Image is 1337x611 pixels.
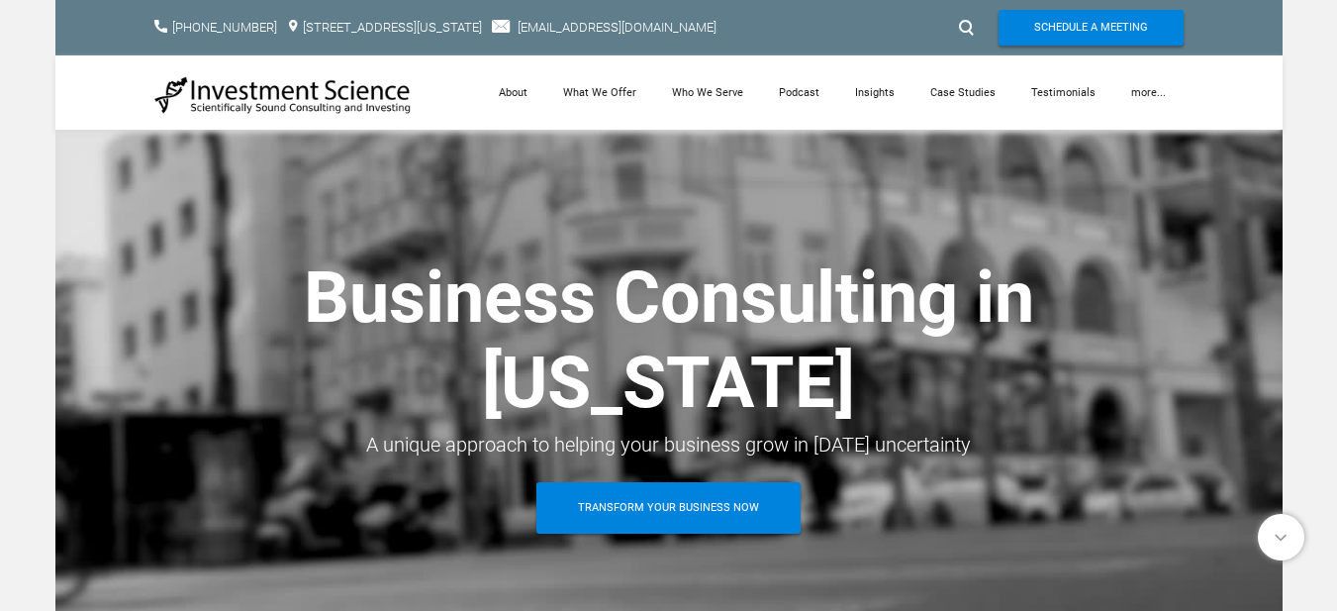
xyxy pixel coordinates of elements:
[303,20,482,35] a: [STREET_ADDRESS][US_STATE]​
[761,55,837,130] a: Podcast
[304,255,1034,425] strong: Business Consulting in [US_STATE]
[912,55,1013,130] a: Case Studies
[536,482,801,534] a: Transform Your Business Now
[578,482,759,534] span: Transform Your Business Now
[518,20,716,35] a: [EMAIL_ADDRESS][DOMAIN_NAME]
[481,55,545,130] a: About
[1113,55,1184,130] a: more...
[154,427,1184,462] div: A unique approach to helping your business grow in [DATE] uncertainty
[1034,10,1148,46] span: Schedule A Meeting
[654,55,761,130] a: Who We Serve
[545,55,654,130] a: What We Offer
[1013,55,1113,130] a: Testimonials
[154,75,412,115] img: Investment Science | NYC Consulting Services
[172,20,277,35] a: [PHONE_NUMBER]
[999,10,1184,46] a: Schedule A Meeting
[837,55,912,130] a: Insights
